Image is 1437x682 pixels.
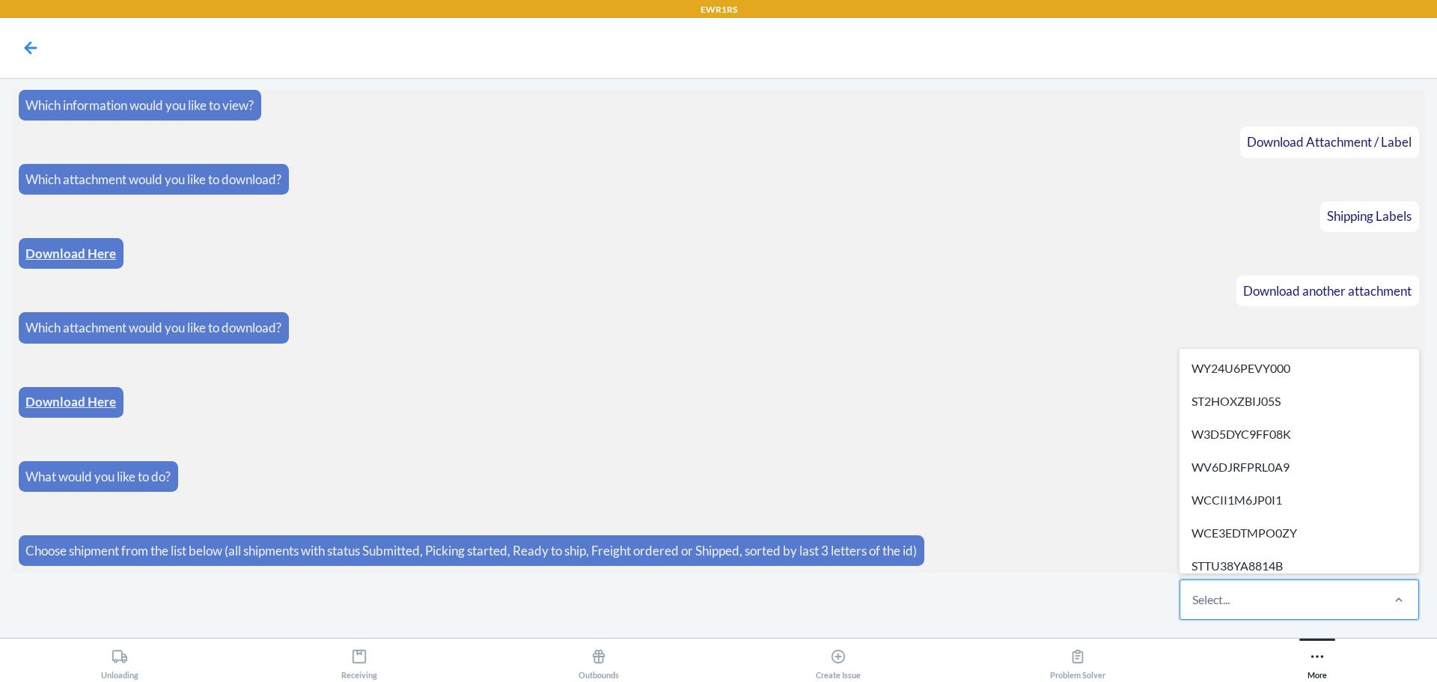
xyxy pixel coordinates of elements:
[1192,591,1230,609] div: Select...
[1183,352,1416,385] div: WY24U6PEVY000
[1183,418,1416,451] div: W3D5DYC9FF08K
[1197,639,1437,680] button: More
[1247,134,1412,150] span: Download Attachment / Label
[1183,517,1416,549] div: WCE3EDTMPO0ZY
[25,467,171,487] p: What would you like to do?
[1183,451,1416,484] div: WV6DJRFPRL0A9
[1308,642,1327,680] div: More
[239,639,479,680] button: Receiving
[816,642,861,680] div: Create Issue
[341,642,377,680] div: Receiving
[1183,549,1416,582] div: STTU38YA8814B
[579,642,619,680] div: Outbounds
[101,642,138,680] div: Unloading
[25,170,281,189] p: Which attachment would you like to download?
[25,246,116,261] a: Download Here
[25,96,254,115] p: Which information would you like to view?
[1327,208,1412,224] span: Shipping Labels
[718,639,958,680] button: Create Issue
[1183,385,1416,418] div: ST2HOXZBIJ05S
[1050,642,1105,680] div: Problem Solver
[479,639,718,680] button: Outbounds
[25,394,116,409] a: Download Here
[1243,283,1412,299] span: Download another attachment
[701,3,737,16] p: EWR1RS
[25,318,281,338] p: Which attachment would you like to download?
[958,639,1197,680] button: Problem Solver
[1183,484,1416,517] div: WCCII1M6JP0I1
[25,541,917,561] p: Choose shipment from the list below (all shipments with status Submitted, Picking started, Ready ...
